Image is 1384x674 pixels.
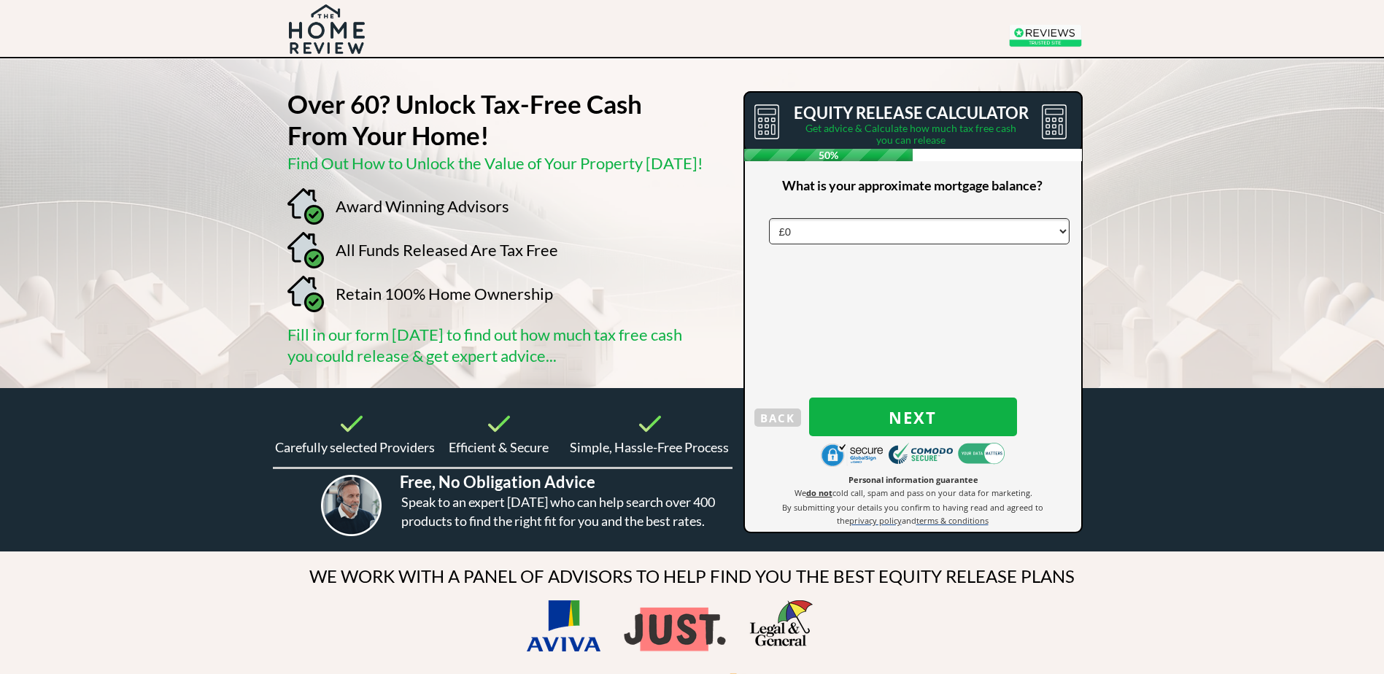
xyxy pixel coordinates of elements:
[795,487,1032,498] span: We cold call, spam and pass on your data for marketing.
[849,514,902,526] a: privacy policy
[849,515,902,526] span: privacy policy
[287,88,642,150] strong: Over 60? Unlock Tax-Free Cash From Your Home!
[794,103,1029,123] span: EQUITY RELEASE CALCULATOR
[809,398,1017,436] button: Next
[744,149,913,161] span: 50%
[401,494,715,529] span: Speak to an expert [DATE] who can help search over 400 products to find the right fit for you and...
[275,439,435,455] span: Carefully selected Providers
[400,472,595,492] span: Free, No Obligation Advice
[287,325,682,365] span: Fill in our form [DATE] to find out how much tax free cash you could release & get expert advice...
[336,240,558,260] span: All Funds Released Are Tax Free
[848,474,978,485] span: Personal information guarantee
[809,408,1017,427] span: Next
[782,502,1043,526] span: By submitting your details you confirm to having read and agreed to the
[336,196,509,216] span: Award Winning Advisors
[309,565,1075,586] span: WE WORK WITH A PANEL OF ADVISORS TO HELP FIND YOU THE BEST EQUITY RELEASE PLANS
[805,122,1016,146] span: Get advice & Calculate how much tax free cash you can release
[806,487,832,498] strong: do not
[570,439,729,455] span: Simple, Hassle-Free Process
[336,284,553,303] span: Retain 100% Home Ownership
[916,515,989,526] span: terms & conditions
[782,177,1043,193] span: What is your approximate mortgage balance?
[916,514,989,526] a: terms & conditions
[902,515,916,526] span: and
[449,439,549,455] span: Efficient & Secure
[287,153,703,173] span: Find Out How to Unlock the Value of Your Property [DATE]!
[754,408,801,427] button: BACK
